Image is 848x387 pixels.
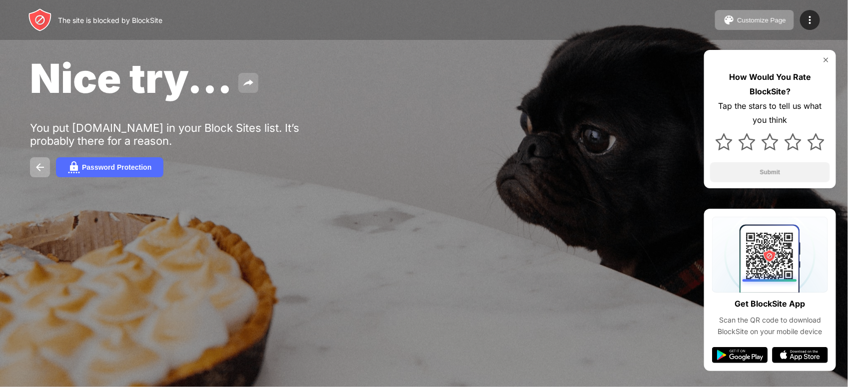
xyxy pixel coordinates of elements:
[710,162,830,182] button: Submit
[735,297,806,311] div: Get BlockSite App
[785,133,802,150] img: star.svg
[68,161,80,173] img: password.svg
[715,10,794,30] button: Customize Page
[28,8,52,32] img: header-logo.svg
[762,133,779,150] img: star.svg
[710,99,830,128] div: Tap the stars to tell us what you think
[712,315,828,337] div: Scan the QR code to download BlockSite on your mobile device
[804,14,816,26] img: menu-icon.svg
[56,157,163,177] button: Password Protection
[716,133,733,150] img: star.svg
[34,161,46,173] img: back.svg
[723,14,735,26] img: pallet.svg
[822,56,830,64] img: rate-us-close.svg
[58,16,162,24] div: The site is blocked by BlockSite
[30,54,232,102] span: Nice try...
[30,121,339,147] div: You put [DOMAIN_NAME] in your Block Sites list. It’s probably there for a reason.
[242,77,254,89] img: share.svg
[739,133,756,150] img: star.svg
[710,70,830,99] div: How Would You Rate BlockSite?
[712,217,828,293] img: qrcode.svg
[82,163,151,171] div: Password Protection
[772,347,828,363] img: app-store.svg
[712,347,768,363] img: google-play.svg
[808,133,825,150] img: star.svg
[737,16,786,24] div: Customize Page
